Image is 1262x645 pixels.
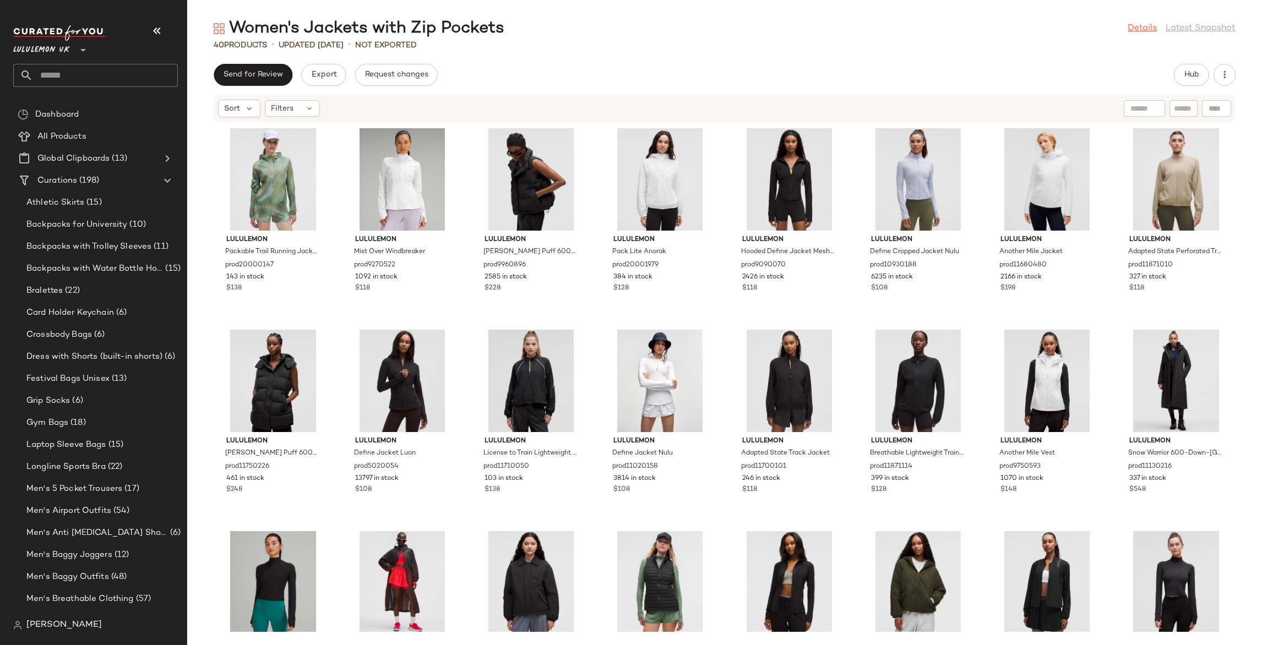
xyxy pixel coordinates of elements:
span: Define Jacket Luon [354,449,416,458]
span: (6) [114,307,127,319]
span: License to Train Lightweight Jacket [483,449,577,458]
span: [PERSON_NAME] Puff 600-Down-Fill Cropped Vest [483,247,577,257]
span: 384 in stock [613,272,652,282]
span: (48) [109,571,127,583]
img: LW3GQ6S_0001_1 [346,330,458,432]
span: Adapted State Track Jacket [741,449,830,458]
span: [PERSON_NAME] [26,619,102,632]
span: 246 in stock [742,474,780,484]
span: Backpacks with Trolley Sleeves [26,240,151,253]
span: Backpacks with Water Bottle Holder [26,263,163,275]
img: LW4BHLS_0001_1 [605,531,716,633]
span: Bralettes [26,285,63,297]
span: Adapted State Perforated Track Jacket [1128,247,1222,257]
span: Define Jacket Nulu [612,449,673,458]
img: LW3HO9S_0001_1 [476,330,587,432]
span: Athletic Skirts [26,196,84,209]
img: LW4CFOS_0002_1 [605,330,716,432]
img: LW4CJAS_0001_1 [862,330,973,432]
span: (15) [106,439,124,451]
span: Backpacks for University [26,218,127,231]
span: lululemon [871,235,965,245]
span: $228 [485,283,501,293]
span: (198) [77,174,99,187]
span: Filters [271,103,293,114]
span: prod11680480 [999,260,1047,270]
span: $148 [1000,485,1016,495]
span: prod9090070 [741,260,786,270]
span: 461 in stock [226,474,264,484]
span: prod9270522 [354,260,395,270]
span: Mist Over Windbreaker [354,247,425,257]
span: Men's Anti [MEDICAL_DATA] Shorts [26,527,168,539]
span: 327 in stock [1129,272,1166,282]
span: (6) [168,527,181,539]
span: 2426 in stock [742,272,784,282]
span: 2166 in stock [1000,272,1042,282]
span: Dress with Shorts (built-in shorts) [26,351,162,363]
span: $138 [226,283,242,293]
button: Hub [1174,64,1209,86]
img: LW3FAOS_0001_1 [217,531,329,633]
span: (18) [68,417,86,429]
img: LW4BT7S_0002_1 [992,330,1103,432]
span: lululemon [226,436,320,446]
img: LW4CGSS_0001_1 [217,330,329,432]
span: prod11020158 [612,462,658,472]
span: • [348,39,351,52]
span: Grip Socks [26,395,70,407]
button: Request changes [355,64,438,86]
span: prod11750226 [225,462,269,472]
span: lululemon [613,235,707,245]
img: LW4CAES_0001_1 [476,128,587,231]
img: LW3IO5S_0001_1 [1120,531,1232,633]
img: LW4CEDS_026083_1 [862,531,973,633]
span: Crossbody Bags [26,329,92,341]
span: Laptop Sleeve Bags [26,439,106,451]
span: prod20000147 [225,260,274,270]
span: 337 in stock [1129,474,1166,484]
span: lululemon [742,235,836,245]
img: svg%3e [214,23,225,34]
img: svg%3e [13,621,22,630]
span: $118 [355,283,370,293]
span: Export [311,70,336,79]
span: prod10930188 [870,260,917,270]
span: $118 [742,485,757,495]
span: prod9750593 [999,462,1041,472]
span: (11) [151,240,168,253]
span: prod9960896 [483,260,526,270]
span: Men's Baggy Outfits [26,571,109,583]
span: (12) [112,549,129,561]
span: Request changes [365,70,428,79]
span: Men's Breathable Clothing [26,593,134,605]
span: (22) [63,285,80,297]
span: (6) [162,351,175,363]
span: Men's Airport Outfits [26,505,111,517]
span: $108 [613,485,630,495]
span: $108 [355,485,372,495]
span: Longline Sports Bra [26,461,106,473]
span: $108 [871,283,888,293]
div: Products [214,40,267,51]
span: (15) [84,196,102,209]
span: Breathable Lightweight Training Jacket [870,449,964,458]
span: lululemon [226,235,320,245]
span: lululemon [1129,235,1223,245]
span: Packable Trail Running Jacket [225,247,319,257]
span: lululemon [485,235,578,245]
span: 3814 in stock [613,474,656,484]
span: $128 [613,283,629,293]
span: (57) [134,593,151,605]
span: Sort [224,103,240,114]
span: lululemon [485,436,578,446]
span: Another Mile Jacket [999,247,1063,257]
div: Women's Jackets with Zip Pockets [214,18,504,40]
span: 103 in stock [485,474,523,484]
img: LW4CJOS_0002_1 [605,128,716,231]
img: LW4BSRS_0002_1 [346,128,458,231]
span: lululemon [1000,436,1094,446]
span: • [271,39,274,52]
img: LW4CM6S_071299_1 [217,128,329,231]
span: lululemon [871,436,965,446]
